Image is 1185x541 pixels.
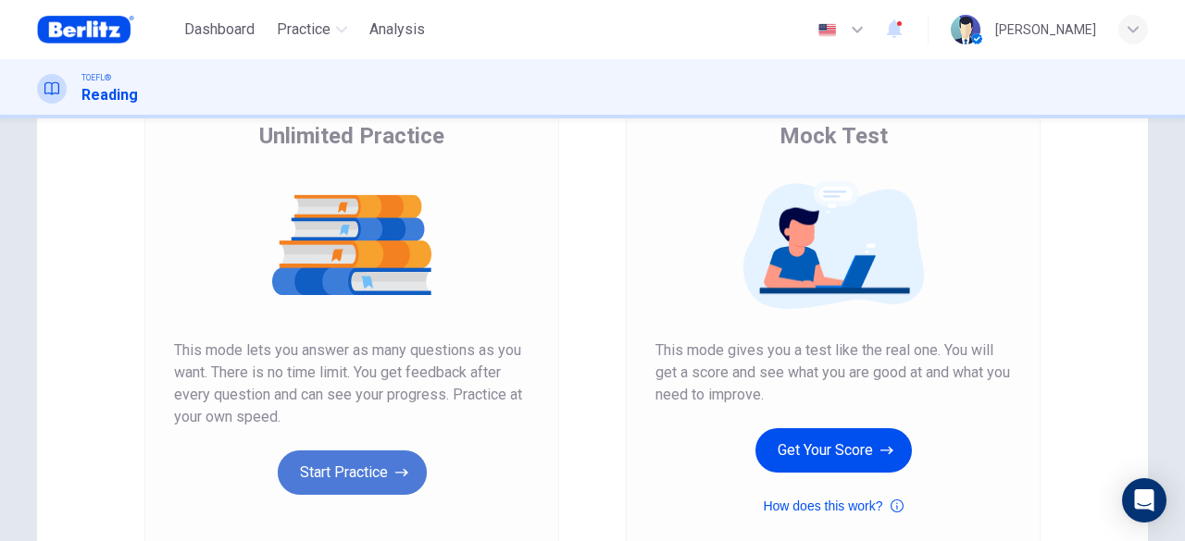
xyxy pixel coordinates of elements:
span: TOEFL® [81,71,111,84]
span: Analysis [369,18,425,41]
span: Practice [277,18,331,41]
button: Start Practice [278,450,427,495]
h1: Reading [81,84,138,106]
button: How does this work? [763,495,903,517]
div: Open Intercom Messenger [1122,478,1166,523]
button: Analysis [362,13,432,46]
img: Berlitz Brasil logo [37,11,134,48]
img: Profile picture [951,15,980,44]
span: This mode lets you answer as many questions as you want. There is no time limit. You get feedback... [174,339,530,428]
div: [PERSON_NAME] [995,18,1096,41]
button: Get Your Score [755,428,912,473]
span: Mock Test [780,121,888,151]
button: Dashboard [177,13,262,46]
button: Practice [269,13,355,46]
a: Berlitz Brasil logo [37,11,177,48]
span: This mode gives you a test like the real one. You will get a score and see what you are good at a... [655,339,1011,406]
img: en [816,23,839,37]
span: Dashboard [184,18,255,41]
span: Unlimited Practice [259,121,444,151]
